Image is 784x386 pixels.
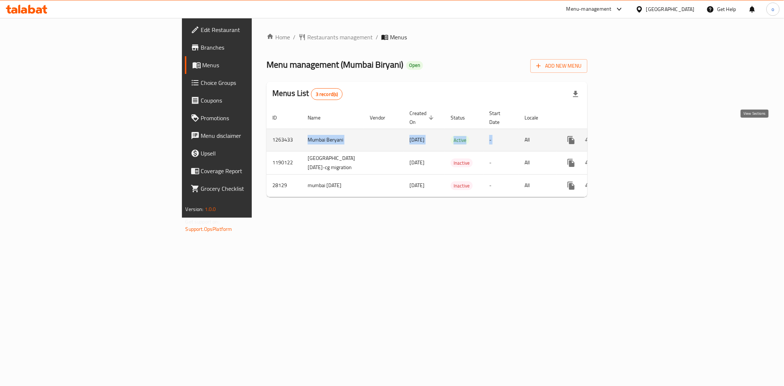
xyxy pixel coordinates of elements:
[580,154,598,172] button: Change Status
[201,43,307,52] span: Branches
[519,151,556,174] td: All
[201,25,307,34] span: Edit Restaurant
[451,113,475,122] span: Status
[409,158,425,167] span: [DATE]
[406,62,423,68] span: Open
[772,5,774,13] span: o
[205,204,216,214] span: 1.0.0
[489,109,510,126] span: Start Date
[201,131,307,140] span: Menu disclaimer
[201,96,307,105] span: Coupons
[409,109,436,126] span: Created On
[406,61,423,70] div: Open
[566,5,612,14] div: Menu-management
[646,5,695,13] div: [GEOGRAPHIC_DATA]
[185,39,313,56] a: Branches
[185,56,313,74] a: Menus
[185,144,313,162] a: Upsell
[186,224,232,234] a: Support.OpsPlatform
[185,21,313,39] a: Edit Restaurant
[451,181,473,190] div: Inactive
[266,33,587,42] nav: breadcrumb
[185,127,313,144] a: Menu disclaimer
[266,56,403,73] span: Menu management ( Mumbai Biryani )
[201,78,307,87] span: Choice Groups
[185,162,313,180] a: Coverage Report
[186,217,219,226] span: Get support on:
[483,151,519,174] td: -
[302,174,364,197] td: mumbai [DATE]
[376,33,378,42] li: /
[311,88,343,100] div: Total records count
[201,184,307,193] span: Grocery Checklist
[370,113,395,122] span: Vendor
[483,174,519,197] td: -
[185,92,313,109] a: Coupons
[185,74,313,92] a: Choice Groups
[311,91,343,98] span: 3 record(s)
[298,33,373,42] a: Restaurants management
[580,177,598,194] button: Change Status
[272,88,343,100] h2: Menus List
[536,61,581,71] span: Add New Menu
[451,136,469,144] span: Active
[483,129,519,151] td: -
[562,177,580,194] button: more
[567,85,584,103] div: Export file
[451,159,473,167] span: Inactive
[562,154,580,172] button: more
[519,129,556,151] td: All
[390,33,407,42] span: Menus
[451,182,473,190] span: Inactive
[201,167,307,175] span: Coverage Report
[525,113,548,122] span: Locale
[266,107,639,197] table: enhanced table
[519,174,556,197] td: All
[185,109,313,127] a: Promotions
[409,181,425,190] span: [DATE]
[201,114,307,122] span: Promotions
[562,131,580,149] button: more
[203,61,307,69] span: Menus
[308,113,330,122] span: Name
[556,107,639,129] th: Actions
[185,180,313,197] a: Grocery Checklist
[307,33,373,42] span: Restaurants management
[302,151,364,174] td: [GEOGRAPHIC_DATA] [DATE]-cg migration
[409,135,425,144] span: [DATE]
[451,158,473,167] div: Inactive
[186,204,204,214] span: Version:
[201,149,307,158] span: Upsell
[302,129,364,151] td: Mumbai Beryani
[272,113,286,122] span: ID
[530,59,587,73] button: Add New Menu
